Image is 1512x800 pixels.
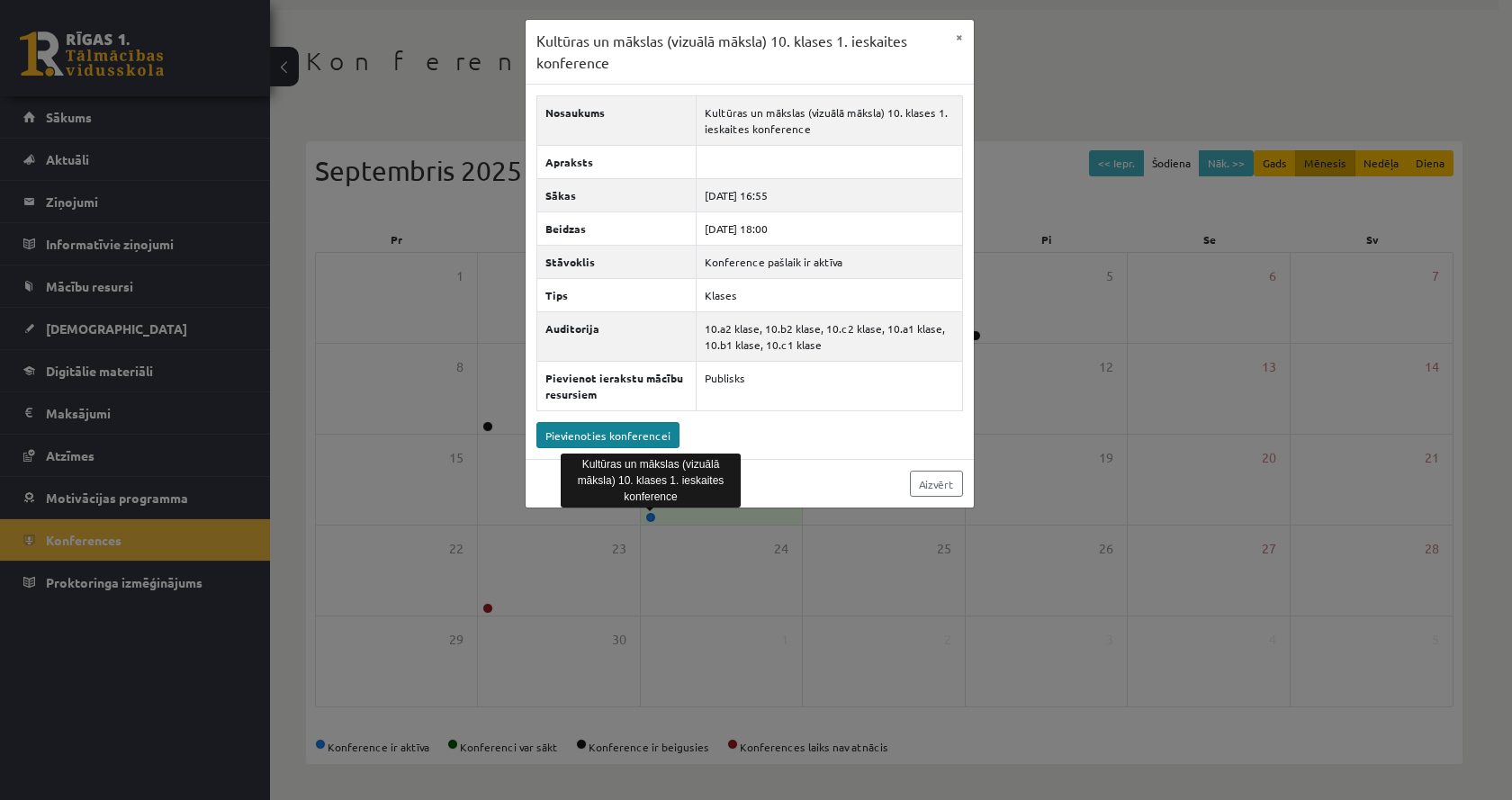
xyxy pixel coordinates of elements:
[696,246,962,279] td: Konference pašlaik ir aktīva
[536,422,679,448] a: Pievienoties konferencei
[696,212,962,246] td: [DATE] 18:00
[696,279,962,312] td: Klases
[561,454,741,508] div: Kultūras un mākslas (vizuālā māksla) 10. klases 1. ieskaites konference
[536,362,696,411] th: Pievienot ierakstu mācību resursiem
[696,312,962,362] td: 10.a2 klase, 10.b2 klase, 10.c2 klase, 10.a1 klase, 10.b1 klase, 10.c1 klase
[536,312,696,362] th: Auditorija
[536,179,696,212] th: Sākas
[536,246,696,279] th: Stāvoklis
[696,96,962,146] td: Kultūras un mākslas (vizuālā māksla) 10. klases 1. ieskaites konference
[536,146,696,179] th: Apraksts
[536,96,696,146] th: Nosaukums
[910,471,963,497] a: Aizvērt
[536,31,945,73] h3: Kultūras un mākslas (vizuālā māksla) 10. klases 1. ieskaites konference
[536,212,696,246] th: Beidzas
[945,20,974,54] button: ×
[536,279,696,312] th: Tips
[696,362,962,411] td: Publisks
[696,179,962,212] td: [DATE] 16:55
